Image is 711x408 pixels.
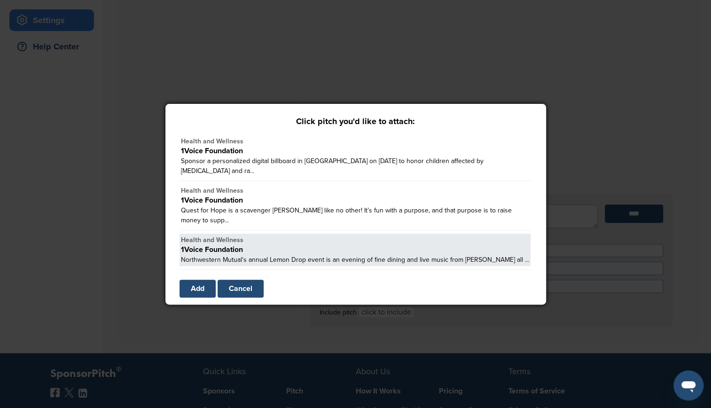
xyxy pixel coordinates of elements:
h2: Click pitch you'd like to attach: [180,115,532,128]
a: Cancel [218,280,264,298]
div: Sponsor a personalized digital billboard in [GEOGRAPHIC_DATA] on [DATE] to honor children affecte... [181,156,531,176]
div: 1Voice Foundation [181,146,531,156]
span: Health and Wellness [181,236,243,244]
a: Close [538,98,552,112]
div: 1Voice Foundation [181,245,529,255]
iframe: Button to launch messaging window [673,370,703,400]
span: Health and Wellness [181,187,243,195]
div: 1Voice Foundation [181,196,531,205]
a: Health and Wellness 1Voice Foundation Northwestern Mutual's annual Lemon Drop event is an evening... [180,234,531,266]
a: Health and Wellness 1Voice Foundation Sponsor a personalized digital billboard in [GEOGRAPHIC_DAT... [180,135,532,177]
a: Health and Wellness 1Voice Foundation Quest for Hope is a scavenger [PERSON_NAME] like no other! ... [180,184,532,227]
span: Health and Wellness [181,137,243,145]
a: Add [180,280,216,298]
div: Quest for Hope is a scavenger [PERSON_NAME] like no other! It’s fun with a purpose, and that purp... [181,205,531,225]
div: Northwestern Mutual's annual Lemon Drop event is an evening of fine dining and live music from [P... [181,255,529,265]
